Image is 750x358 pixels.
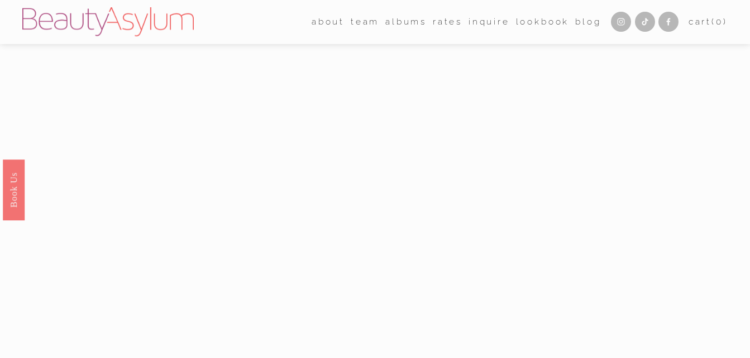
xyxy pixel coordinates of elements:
a: Book Us [3,159,25,220]
span: ( ) [711,17,728,27]
span: 0 [716,17,723,27]
a: Blog [575,13,601,31]
a: Cart(0) [689,14,728,30]
img: Beauty Asylum | Bridal Hair &amp; Makeup Charlotte &amp; Atlanta [22,7,194,36]
a: folder dropdown [351,13,379,31]
a: albums [385,13,427,31]
a: Rates [433,13,462,31]
span: about [312,14,345,30]
a: folder dropdown [312,13,345,31]
a: Facebook [658,12,679,32]
a: Inquire [469,13,510,31]
a: Lookbook [516,13,570,31]
a: Instagram [611,12,631,32]
span: team [351,14,379,30]
a: TikTok [635,12,655,32]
